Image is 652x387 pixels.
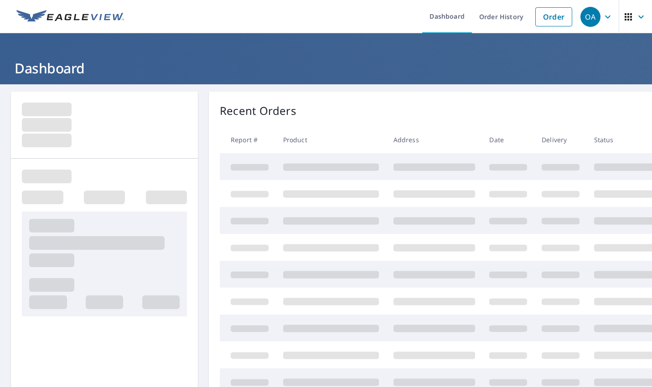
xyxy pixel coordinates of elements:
[535,7,572,26] a: Order
[386,126,482,153] th: Address
[16,10,124,24] img: EV Logo
[482,126,534,153] th: Date
[220,126,276,153] th: Report #
[534,126,587,153] th: Delivery
[11,59,641,77] h1: Dashboard
[580,7,600,27] div: OA
[276,126,386,153] th: Product
[220,103,296,119] p: Recent Orders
